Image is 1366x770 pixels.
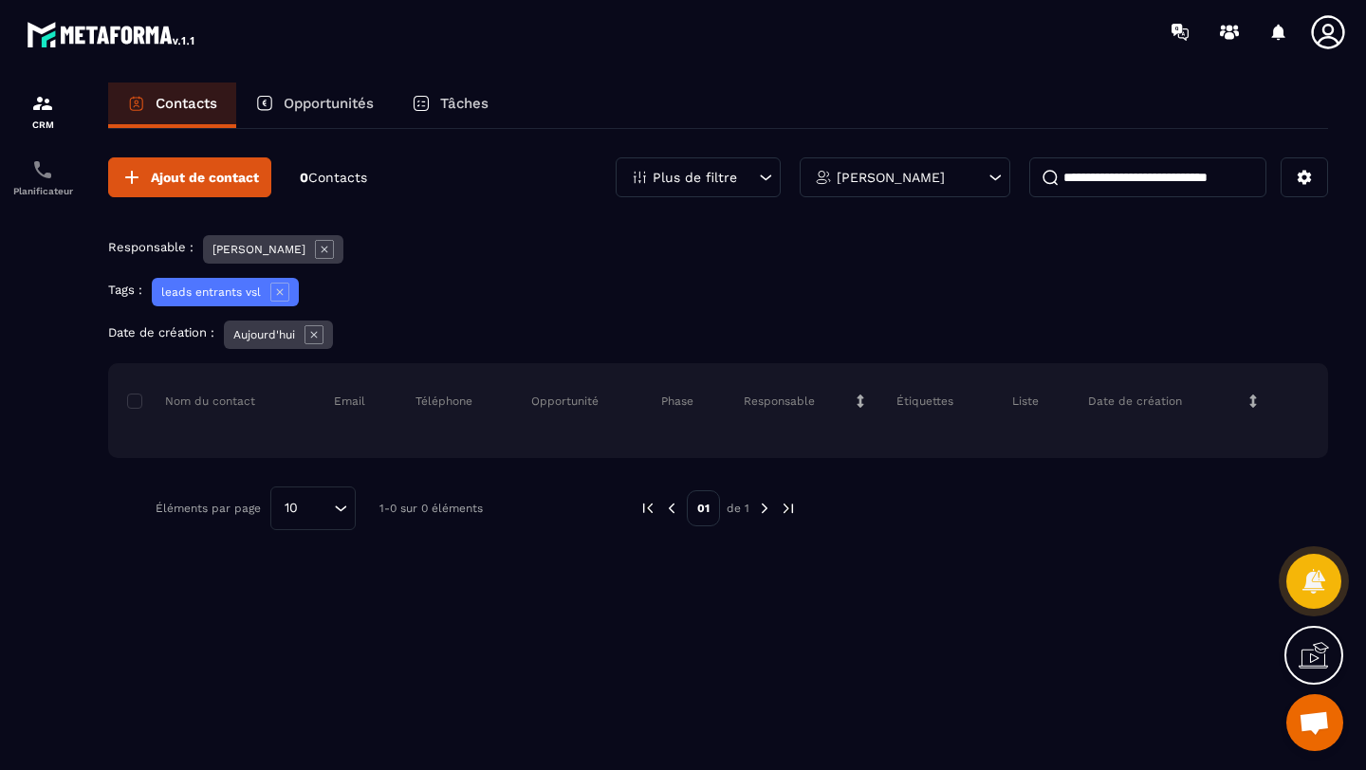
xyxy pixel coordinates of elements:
p: 0 [300,169,367,187]
img: prev [663,500,680,517]
p: Aujourd'hui [233,328,295,341]
img: next [780,500,797,517]
p: 1-0 sur 0 éléments [379,502,483,515]
img: prev [639,500,656,517]
p: Plus de filtre [653,171,737,184]
p: [PERSON_NAME] [837,171,945,184]
a: formationformationCRM [5,78,81,144]
p: Phase [661,394,693,409]
p: Nom du contact [127,394,255,409]
img: scheduler [31,158,54,181]
p: Date de création : [108,325,214,339]
a: Tâches [393,82,508,128]
p: Téléphone [415,394,472,409]
a: Ouvrir le chat [1286,694,1343,751]
button: Ajout de contact [108,157,271,197]
input: Search for option [305,498,329,519]
p: Responsable : [108,240,194,254]
img: next [756,500,773,517]
span: Contacts [308,170,367,185]
p: CRM [5,119,81,130]
p: leads entrants vsl [161,285,261,299]
img: formation [31,92,54,115]
p: de 1 [727,501,749,516]
p: Étiquettes [896,394,953,409]
p: Date de création [1088,394,1182,409]
p: Planificateur [5,186,81,196]
p: Tags : [108,283,142,297]
a: schedulerschedulerPlanificateur [5,144,81,211]
p: Responsable [744,394,815,409]
p: [PERSON_NAME] [212,243,305,256]
p: Liste [1012,394,1039,409]
p: Email [334,394,365,409]
span: Ajout de contact [151,168,259,187]
a: Contacts [108,82,236,128]
p: Opportunité [531,394,599,409]
p: Éléments par page [156,502,261,515]
div: Search for option [270,486,356,530]
p: 01 [687,490,720,526]
p: Contacts [156,95,217,112]
p: Tâches [440,95,489,112]
img: logo [27,17,197,51]
a: Opportunités [236,82,393,128]
p: Opportunités [284,95,374,112]
span: 10 [278,498,305,519]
